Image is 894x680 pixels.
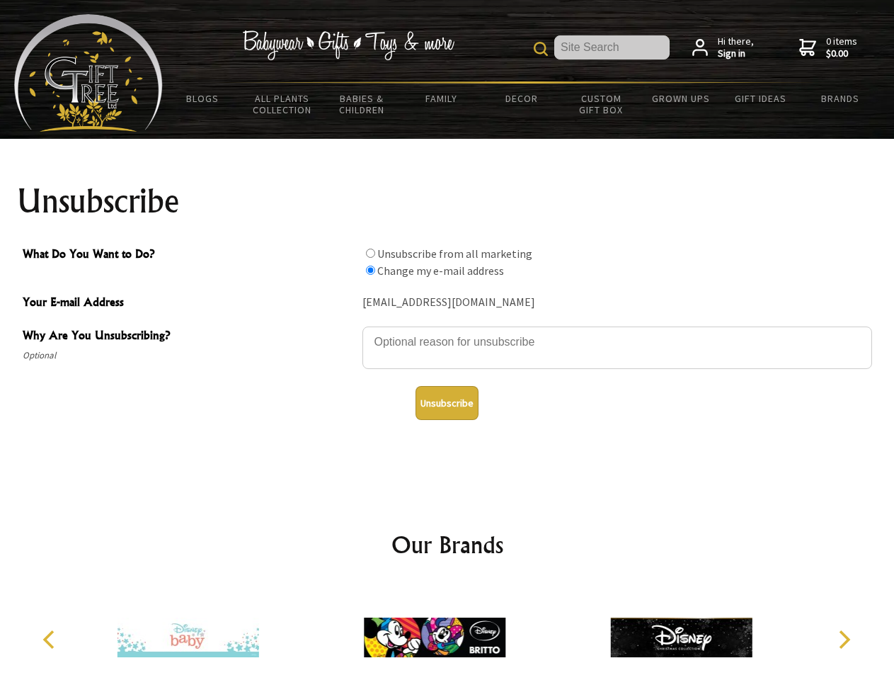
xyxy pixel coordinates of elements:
[641,84,721,113] a: Grown Ups
[481,84,561,113] a: Decor
[801,84,881,113] a: Brands
[362,327,872,369] textarea: Why Are You Unsubscribing?
[14,14,163,132] img: Babyware - Gifts - Toys and more...
[17,184,878,218] h1: Unsubscribe
[366,249,375,258] input: What Do You Want to Do?
[35,624,67,655] button: Previous
[534,42,548,56] img: product search
[243,84,323,125] a: All Plants Collection
[402,84,482,113] a: Family
[828,624,859,655] button: Next
[554,35,670,59] input: Site Search
[23,293,355,314] span: Your E-mail Address
[826,47,857,60] strong: $0.00
[826,35,857,60] span: 0 items
[366,266,375,275] input: What Do You Want to Do?
[721,84,801,113] a: Gift Ideas
[23,245,355,266] span: What Do You Want to Do?
[23,327,355,347] span: Why Are You Unsubscribing?
[718,35,754,60] span: Hi there,
[718,47,754,60] strong: Sign in
[28,528,866,562] h2: Our Brands
[322,84,402,125] a: Babies & Children
[377,246,532,261] label: Unsubscribe from all marketing
[23,347,355,364] span: Optional
[561,84,641,125] a: Custom Gift Box
[242,30,454,60] img: Babywear - Gifts - Toys & more
[692,35,754,60] a: Hi there,Sign in
[362,292,872,314] div: [EMAIL_ADDRESS][DOMAIN_NAME]
[799,35,857,60] a: 0 items$0.00
[377,263,504,278] label: Change my e-mail address
[163,84,243,113] a: BLOGS
[416,386,478,420] button: Unsubscribe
